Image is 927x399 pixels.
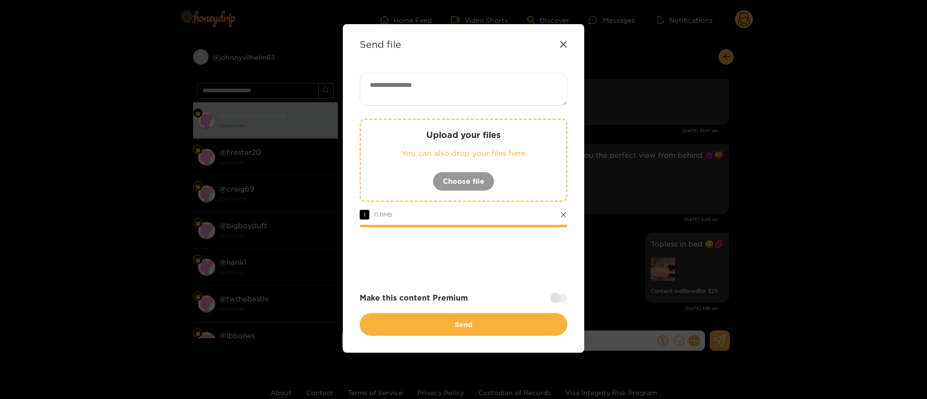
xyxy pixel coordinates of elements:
[360,210,369,220] span: 1
[380,148,547,159] p: You can also drop your files here
[374,211,393,218] span: 0.11 MB
[360,292,468,303] strong: Make this content Premium
[380,129,547,140] p: Upload your files
[433,172,494,191] button: Choose file
[360,313,567,336] button: Send
[360,39,401,50] strong: Send file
